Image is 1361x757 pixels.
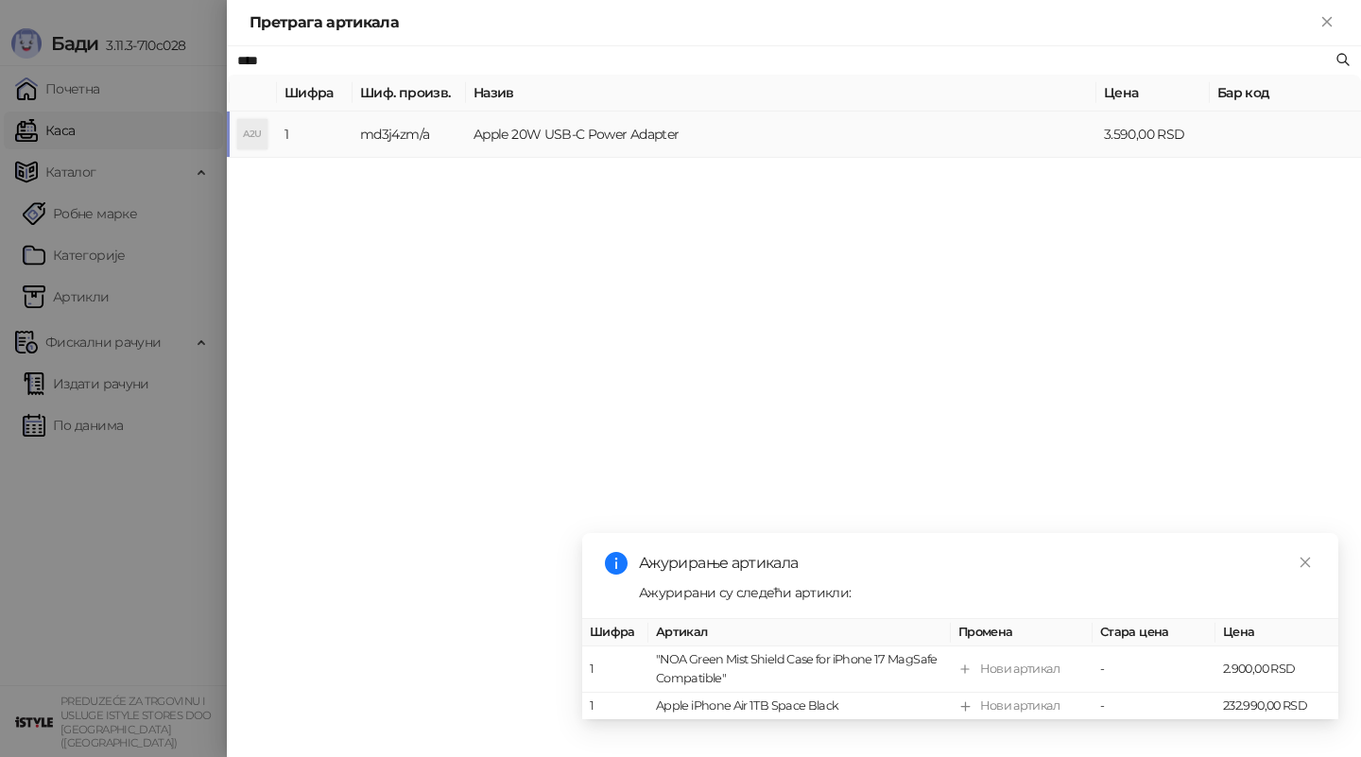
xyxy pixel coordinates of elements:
[648,693,951,720] td: Apple iPhone Air 1TB Space Black
[353,112,466,158] td: md3j4zm/a
[1093,646,1215,693] td: -
[1316,11,1338,34] button: Close
[951,619,1093,646] th: Промена
[466,112,1096,158] td: Apple 20W USB-C Power Adapter
[1215,646,1338,693] td: 2.900,00 RSD
[1210,75,1361,112] th: Бар код
[466,75,1096,112] th: Назив
[1096,112,1210,158] td: 3.590,00 RSD
[277,112,353,158] td: 1
[639,582,1316,603] div: Ажурирани су следећи артикли:
[1096,75,1210,112] th: Цена
[582,619,648,646] th: Шифра
[1295,552,1316,573] a: Close
[639,552,1316,575] div: Ажурирање артикала
[353,75,466,112] th: Шиф. произв.
[1215,619,1338,646] th: Цена
[605,552,628,575] span: info-circle
[980,697,1060,715] div: Нови артикал
[1093,619,1215,646] th: Стара цена
[250,11,1316,34] div: Претрага артикала
[582,693,648,720] td: 1
[1215,693,1338,720] td: 232.990,00 RSD
[237,119,267,149] div: A2U
[980,660,1060,679] div: Нови артикал
[648,619,951,646] th: Артикал
[1299,556,1312,569] span: close
[1093,693,1215,720] td: -
[582,646,648,693] td: 1
[277,75,353,112] th: Шифра
[648,646,951,693] td: "NOA Green Mist Shield Case for iPhone 17 MagSafe Compatible"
